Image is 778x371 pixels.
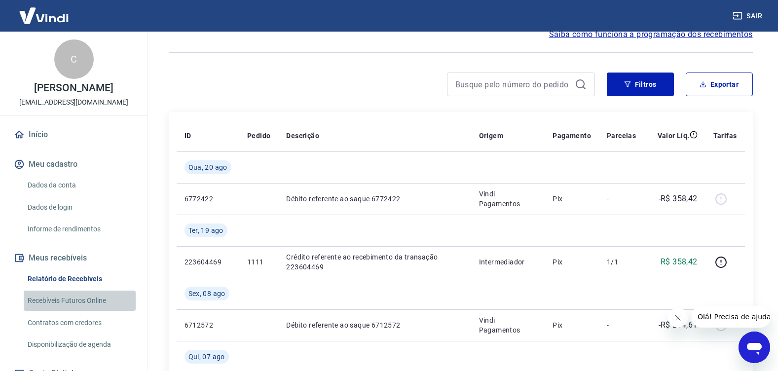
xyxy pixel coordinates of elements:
[188,225,223,235] span: Ter, 19 ago
[24,313,136,333] a: Contratos com credores
[607,131,636,141] p: Parcelas
[607,257,636,267] p: 1/1
[34,83,113,93] p: [PERSON_NAME]
[286,252,463,272] p: Crédito referente ao recebimento da transação 223604469
[247,131,270,141] p: Pedido
[185,131,191,141] p: ID
[24,175,136,195] a: Dados da conta
[479,257,537,267] p: Intermediador
[24,334,136,355] a: Disponibilização de agenda
[188,162,227,172] span: Qua, 20 ago
[188,289,225,298] span: Sex, 08 ago
[286,320,463,330] p: Débito referente ao saque 6712572
[659,193,698,205] p: -R$ 358,42
[661,256,698,268] p: R$ 358,42
[686,73,753,96] button: Exportar
[607,320,636,330] p: -
[692,306,770,328] iframe: Mensagem da empresa
[739,332,770,363] iframe: Botão para abrir a janela de mensagens
[12,124,136,146] a: Início
[6,7,83,15] span: Olá! Precisa de ajuda?
[479,315,537,335] p: Vindi Pagamentos
[713,131,737,141] p: Tarifas
[24,269,136,289] a: Relatório de Recebíveis
[12,153,136,175] button: Meu cadastro
[24,197,136,218] a: Dados de login
[479,189,537,209] p: Vindi Pagamentos
[607,194,636,204] p: -
[286,194,463,204] p: Débito referente ao saque 6772422
[479,131,503,141] p: Origem
[286,131,319,141] p: Descrição
[24,291,136,311] a: Recebíveis Futuros Online
[668,308,688,328] iframe: Fechar mensagem
[553,131,591,141] p: Pagamento
[549,29,753,40] a: Saiba como funciona a programação dos recebimentos
[553,194,591,204] p: Pix
[185,320,231,330] p: 6712572
[12,0,76,31] img: Vindi
[185,194,231,204] p: 6772422
[54,39,94,79] div: C
[12,247,136,269] button: Meus recebíveis
[731,7,766,25] button: Sair
[553,257,591,267] p: Pix
[188,352,225,362] span: Qui, 07 ago
[607,73,674,96] button: Filtros
[553,320,591,330] p: Pix
[185,257,231,267] p: 223604469
[658,131,690,141] p: Valor Líq.
[247,257,270,267] p: 1111
[19,97,128,108] p: [EMAIL_ADDRESS][DOMAIN_NAME]
[659,319,698,331] p: -R$ 214,61
[455,77,571,92] input: Busque pelo número do pedido
[24,219,136,239] a: Informe de rendimentos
